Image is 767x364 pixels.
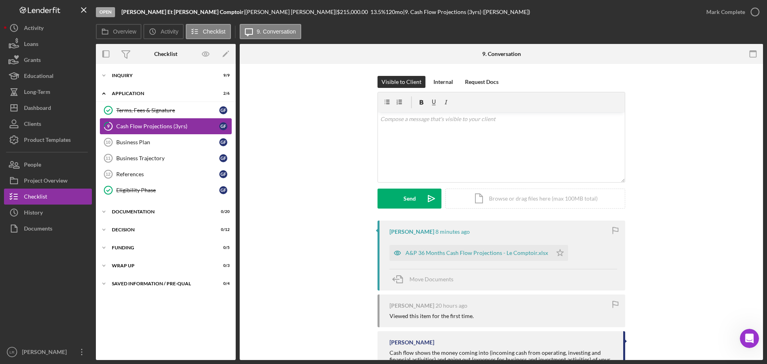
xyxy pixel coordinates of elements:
[215,73,230,78] div: 9 / 9
[435,302,467,309] time: 2025-08-14 20:00
[378,76,425,88] button: Visible to Client
[4,344,92,360] button: LR[PERSON_NAME]
[4,84,92,100] a: Long-Term
[154,51,177,57] div: Checklist
[186,24,231,39] button: Checklist
[4,100,92,116] button: Dashboard
[96,24,141,39] button: Overview
[219,170,227,178] div: G F
[24,116,41,134] div: Clients
[100,118,232,134] a: 9Cash Flow Projections (3yrs)GF
[112,263,210,268] div: Wrap up
[107,123,110,129] tspan: 9
[219,186,227,194] div: G F
[337,9,370,15] div: $215,000.00
[215,281,230,286] div: 0 / 4
[4,36,92,52] button: Loans
[116,139,219,145] div: Business Plan
[389,245,568,261] button: A&P 36 Months Cash Flow Projections - Le Comptoir.xlsx
[219,122,227,130] div: G F
[389,302,434,309] div: [PERSON_NAME]
[112,245,210,250] div: Funding
[112,281,210,286] div: Saved Information / Pre-Qual
[245,9,337,15] div: [PERSON_NAME] [PERSON_NAME] |
[385,9,403,15] div: 120 mo
[219,138,227,146] div: G F
[382,76,421,88] div: Visible to Client
[24,20,44,38] div: Activity
[219,106,227,114] div: G F
[4,221,92,237] button: Documents
[100,182,232,198] a: Eligibility PhaseGF
[116,187,219,193] div: Eligibility Phase
[24,84,50,102] div: Long-Term
[113,28,136,35] label: Overview
[105,156,110,161] tspan: 11
[4,132,92,148] button: Product Templates
[24,52,41,70] div: Grants
[215,263,230,268] div: 0 / 3
[4,68,92,84] button: Educational
[100,166,232,182] a: 12ReferencesGF
[116,123,219,129] div: Cash Flow Projections (3yrs)
[4,52,92,68] button: Grants
[105,172,110,177] tspan: 12
[100,134,232,150] a: 10Business PlanGF
[96,7,115,17] div: Open
[405,250,548,256] div: A&P 36 Months Cash Flow Projections - Le Comptoir.xlsx
[435,229,470,235] time: 2025-08-15 16:10
[100,150,232,166] a: 11Business TrajectoryGF
[24,100,51,118] div: Dashboard
[161,28,178,35] label: Activity
[121,8,244,15] b: [PERSON_NAME] Et [PERSON_NAME] Comptoir
[24,189,47,207] div: Checklist
[4,189,92,205] button: Checklist
[409,276,453,282] span: Move Documents
[4,20,92,36] button: Activity
[4,205,92,221] button: History
[370,9,385,15] div: 13.5 %
[240,24,301,39] button: 9. Conversation
[24,157,41,175] div: People
[24,132,71,150] div: Product Templates
[389,339,434,346] div: [PERSON_NAME]
[112,73,210,78] div: Inquiry
[389,269,461,289] button: Move Documents
[112,91,210,96] div: Application
[4,157,92,173] button: People
[482,51,521,57] div: 9. Conversation
[4,116,92,132] button: Clients
[20,344,72,362] div: [PERSON_NAME]
[461,76,503,88] button: Request Docs
[105,140,110,145] tspan: 10
[116,171,219,177] div: References
[215,245,230,250] div: 0 / 5
[429,76,457,88] button: Internal
[203,28,226,35] label: Checklist
[24,36,38,54] div: Loans
[403,189,416,209] div: Send
[215,91,230,96] div: 2 / 6
[4,173,92,189] button: Project Overview
[465,76,499,88] div: Request Docs
[24,173,68,191] div: Project Overview
[403,9,530,15] div: | 9. Cash Flow Projections (3yrs) ([PERSON_NAME])
[116,107,219,113] div: Terms, Fees & Signature
[433,76,453,88] div: Internal
[10,350,14,354] text: LR
[378,189,441,209] button: Send
[143,24,183,39] button: Activity
[215,209,230,214] div: 0 / 20
[112,227,210,232] div: Decision
[24,205,43,223] div: History
[100,102,232,118] a: Terms, Fees & SignatureGF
